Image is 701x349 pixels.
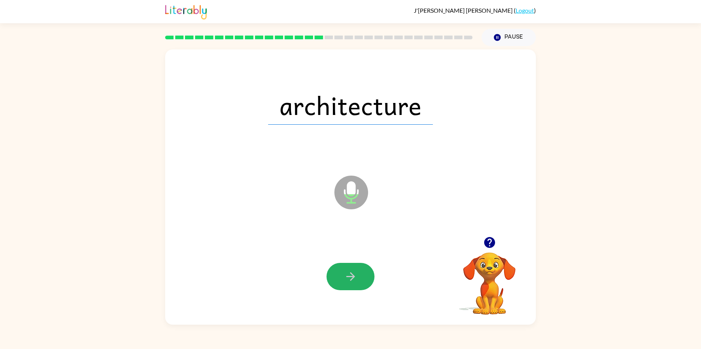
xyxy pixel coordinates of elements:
[414,7,514,14] span: J'[PERSON_NAME] [PERSON_NAME]
[452,241,527,316] video: Your browser must support playing .mp4 files to use Literably. Please try using another browser.
[516,7,534,14] a: Logout
[414,7,536,14] div: ( )
[165,3,207,19] img: Literably
[482,29,536,46] button: Pause
[268,86,433,125] span: architecture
